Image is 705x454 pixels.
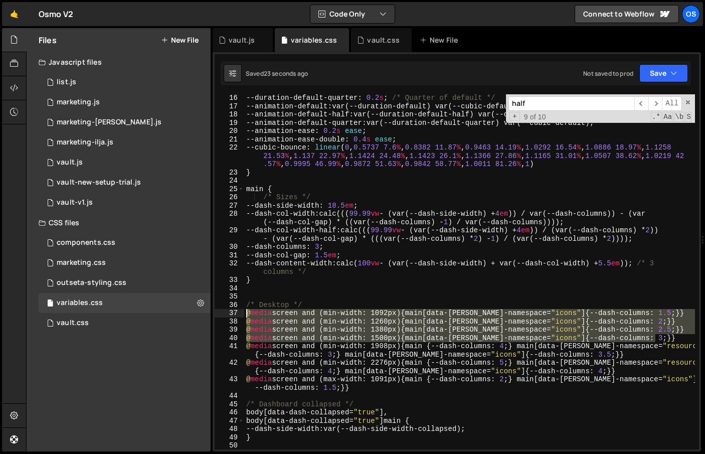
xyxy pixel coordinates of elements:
[246,69,308,78] div: Saved
[215,251,244,260] div: 31
[39,8,73,20] div: Osmo V2
[215,193,244,202] div: 26
[39,35,57,46] h2: Files
[57,298,103,308] div: variables.css
[264,69,308,78] div: 23 seconds ago
[57,78,76,87] div: list.js
[310,5,395,23] button: Code Only
[27,52,211,72] div: Javascript files
[215,119,244,127] div: 19
[57,319,89,328] div: vault.css
[215,301,244,310] div: 36
[39,112,211,132] div: 16596/45424.js
[57,158,83,167] div: vault.js
[57,258,106,267] div: marketing.css
[57,138,113,147] div: marketing-ilja.js
[215,408,244,417] div: 46
[57,98,100,107] div: marketing.js
[420,35,462,45] div: New File
[215,127,244,135] div: 20
[215,326,244,334] div: 39
[215,135,244,144] div: 21
[662,96,682,111] span: Alt-Enter
[215,400,244,409] div: 45
[634,96,648,111] span: ​
[215,417,244,425] div: 47
[583,69,633,78] div: Not saved to prod
[215,284,244,293] div: 34
[651,112,661,122] span: RegExp Search
[662,112,673,122] span: CaseSensitive Search
[509,112,520,121] span: Toggle Replace mode
[682,5,700,23] a: Os
[57,118,161,127] div: marketing-[PERSON_NAME].js
[215,102,244,111] div: 17
[215,309,244,318] div: 37
[215,226,244,243] div: 29
[520,113,550,121] span: 9 of 10
[508,96,634,111] input: Search for
[215,177,244,185] div: 24
[39,253,211,273] div: 16596/45446.css
[215,441,244,450] div: 50
[215,202,244,210] div: 27
[215,185,244,194] div: 25
[639,64,688,82] button: Save
[575,5,679,23] a: Connect to Webflow
[39,132,211,153] div: 16596/45423.js
[215,318,244,326] div: 38
[39,153,211,173] div: 16596/45133.js
[57,178,141,187] div: vault-new-setup-trial.js
[215,110,244,119] div: 18
[2,2,27,26] a: 🤙
[57,238,115,247] div: components.css
[229,35,255,45] div: vault.js
[215,94,244,102] div: 16
[57,198,93,207] div: vault-v1.js
[215,375,244,392] div: 43
[215,392,244,400] div: 44
[215,276,244,284] div: 33
[215,143,244,169] div: 22
[215,210,244,226] div: 28
[215,334,244,343] div: 40
[39,313,211,333] div: 16596/45153.css
[215,243,244,251] div: 30
[685,112,692,122] span: Search In Selection
[291,35,337,45] div: variables.css
[367,35,399,45] div: vault.css
[215,342,244,359] div: 41
[39,293,211,313] div: 16596/45154.css
[648,96,662,111] span: ​
[674,112,684,122] span: Whole Word Search
[215,425,244,433] div: 48
[215,433,244,442] div: 49
[39,273,211,293] div: 16596/45156.css
[57,278,126,287] div: outseta-styling.css
[215,359,244,375] div: 42
[39,72,211,92] div: 16596/45151.js
[39,193,211,213] div: 16596/45132.js
[39,173,211,193] div: 16596/45152.js
[215,259,244,276] div: 32
[39,233,211,253] div: 16596/45511.css
[27,213,211,233] div: CSS files
[215,169,244,177] div: 23
[161,36,199,44] button: New File
[39,92,211,112] div: 16596/45422.js
[215,292,244,301] div: 35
